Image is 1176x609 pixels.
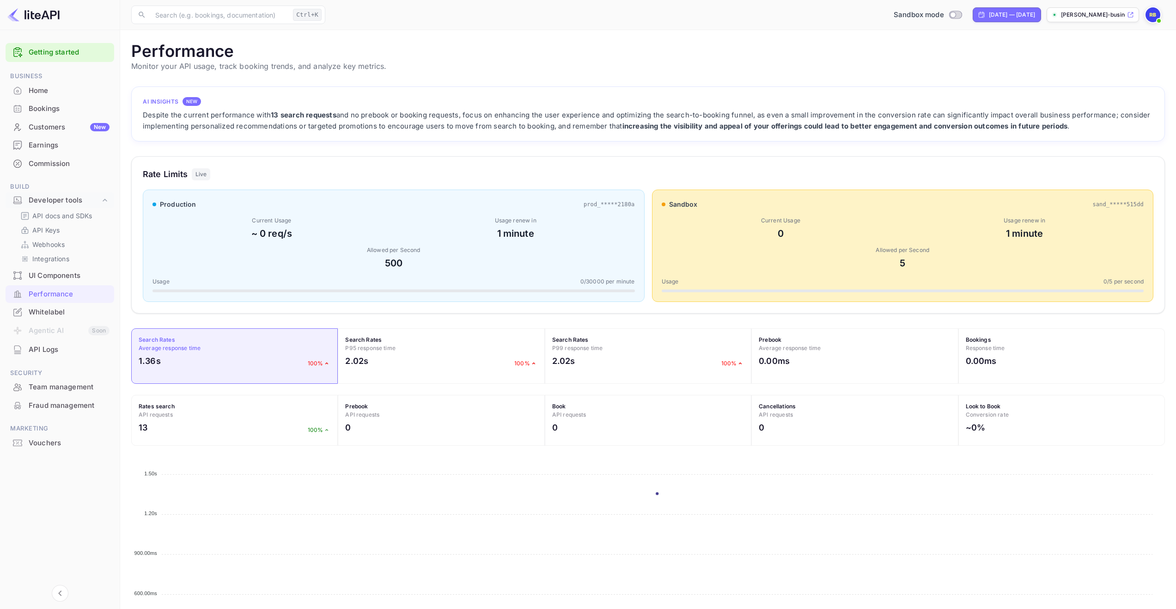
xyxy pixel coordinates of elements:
[134,550,157,556] tspan: 900.00ms
[144,471,157,476] tspan: 1.50s
[150,6,289,24] input: Search (e.g. bookings, documentation)
[6,118,114,136] div: CustomersNew
[6,378,114,395] a: Team management
[17,238,110,251] div: Webhooks
[6,341,114,359] div: API Logs
[131,41,1165,61] h1: Performance
[552,336,589,343] strong: Search Rates
[271,111,336,119] strong: 13 search requests
[622,122,1068,130] strong: increasing the visibility and appeal of your offerings could lead to better engagement and conver...
[662,216,900,225] div: Current Usage
[17,223,110,237] div: API Keys
[6,100,114,118] div: Bookings
[345,411,379,418] span: API requests
[152,227,391,240] div: ~ 0 req/s
[890,10,965,20] div: Switch to Production mode
[6,434,114,452] div: Vouchers
[143,110,1153,132] div: Despite the current performance with and no prebook or booking requests, focus on enhancing the u...
[973,7,1041,22] div: Click to change the date range period
[759,355,790,367] h2: 0.00ms
[6,192,114,209] div: Developer tools
[6,155,114,173] div: Commission
[396,227,635,240] div: 1 minute
[152,256,635,270] div: 500
[29,47,110,58] a: Getting started
[6,43,114,62] div: Getting started
[139,403,175,410] strong: Rates search
[139,411,173,418] span: API requests
[669,199,698,209] span: sandbox
[345,403,368,410] strong: Prebook
[552,344,603,351] span: P99 response time
[29,307,110,318] div: Whitelabel
[6,82,114,100] div: Home
[514,359,537,368] p: 100%
[1146,7,1160,22] img: Renwick Business
[29,289,110,300] div: Performance
[552,411,586,418] span: API requests
[966,403,1001,410] strong: Look to Book
[6,378,114,396] div: Team management
[6,118,114,135] a: CustomersNew
[552,403,566,410] strong: Book
[144,511,157,516] tspan: 1.20s
[345,336,382,343] strong: Search Rates
[20,225,107,235] a: API Keys
[139,336,175,343] strong: Search Rates
[152,246,635,254] div: Allowed per Second
[183,97,201,106] div: NEW
[6,424,114,434] span: Marketing
[29,195,100,206] div: Developer tools
[29,382,110,393] div: Team management
[17,252,110,265] div: Integrations
[293,9,322,21] div: Ctrl+K
[152,277,170,286] span: Usage
[29,140,110,151] div: Earnings
[966,355,997,367] h2: 0.00ms
[396,216,635,225] div: Usage renew in
[6,303,114,320] a: Whitelabel
[552,421,558,434] h2: 0
[662,227,900,240] div: 0
[6,82,114,99] a: Home
[308,359,331,368] p: 100%
[966,421,985,434] h2: ~0%
[345,355,368,367] h2: 2.02s
[759,421,764,434] h2: 0
[6,155,114,172] a: Commission
[894,10,944,20] span: Sandbox mode
[1061,11,1125,19] p: [PERSON_NAME]-business-jhy5s...
[152,216,391,225] div: Current Usage
[131,61,1165,72] p: Monitor your API usage, track booking trends, and analyze key metrics.
[989,11,1035,19] div: [DATE] — [DATE]
[966,411,1009,418] span: Conversion rate
[52,585,68,602] button: Collapse navigation
[6,285,114,302] a: Performance
[32,254,69,264] p: Integrations
[580,277,635,286] span: 0 / 30000 per minute
[966,344,1005,351] span: Response time
[759,411,793,418] span: API requests
[759,336,781,343] strong: Prebook
[6,267,114,284] a: UI Components
[32,225,60,235] p: API Keys
[6,368,114,378] span: Security
[759,403,796,410] strong: Cancellations
[29,122,110,133] div: Customers
[32,211,92,221] p: API docs and SDKs
[662,246,1144,254] div: Allowed per Second
[1103,277,1144,286] span: 0 / 5 per second
[20,211,107,221] a: API docs and SDKs
[6,341,114,358] a: API Logs
[6,397,114,414] a: Fraud management
[345,421,351,434] h2: 0
[345,344,396,351] span: P95 response time
[143,98,179,106] h4: AI Insights
[308,426,331,434] p: 100%
[6,71,114,81] span: Business
[721,359,744,368] p: 100%
[662,256,1144,270] div: 5
[6,136,114,154] div: Earnings
[6,434,114,451] a: Vouchers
